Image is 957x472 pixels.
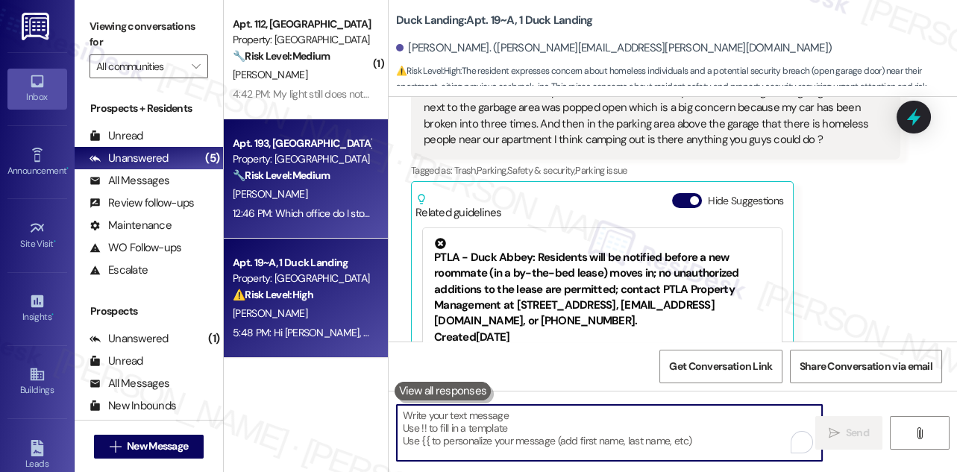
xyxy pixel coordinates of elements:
[75,101,223,116] div: Prospects + Residents
[424,68,876,148] div: Hi [PERSON_NAME] it's [PERSON_NAME]. I am messaging you because I'm worried again about the homel...
[22,13,52,40] img: ResiDesk Logo
[233,255,371,271] div: Apt. 19~A, 1 Duck Landing
[233,169,330,182] strong: 🔧 Risk Level: Medium
[90,331,169,347] div: Unanswered
[7,215,67,256] a: Site Visit •
[233,87,919,101] div: 4:42 PM: My light still does not work and the neighbors dog keeps shitting just outside their doo...
[7,69,67,109] a: Inbox
[90,218,172,233] div: Maintenance
[233,68,307,81] span: [PERSON_NAME]
[204,327,223,350] div: (1)
[411,160,900,181] div: Tagged as:
[127,438,188,454] span: New Message
[90,353,143,369] div: Unread
[90,262,148,278] div: Escalate
[397,405,822,461] textarea: To enrich screen reader interactions, please activate Accessibility in Grammarly extension settings
[7,362,67,402] a: Buildings
[54,236,56,247] span: •
[846,425,869,441] span: Send
[708,193,783,209] label: Hide Suggestions
[507,164,575,177] span: Safety & security ,
[233,207,389,220] div: 12:46 PM: Which office do I stop by?
[66,163,69,174] span: •
[75,303,223,319] div: Prospects
[233,187,307,201] span: [PERSON_NAME]
[800,359,932,374] span: Share Conversation via email
[575,164,627,177] span: Parking issue
[233,32,371,48] div: Property: [GEOGRAPHIC_DATA]
[454,164,477,177] span: Trash ,
[233,151,371,167] div: Property: [GEOGRAPHIC_DATA]
[90,128,143,144] div: Unread
[396,13,593,28] b: Duck Landing: Apt. 19~A, 1 Duck Landing
[233,136,371,151] div: Apt. 193, [GEOGRAPHIC_DATA]
[233,306,307,320] span: [PERSON_NAME]
[233,49,330,63] strong: 🔧 Risk Level: Medium
[659,350,782,383] button: Get Conversation Link
[669,359,772,374] span: Get Conversation Link
[396,63,957,111] span: : The resident expresses concern about homeless individuals and a potential security breach (open...
[192,60,200,72] i: 
[233,288,313,301] strong: ⚠️ Risk Level: High
[434,330,771,345] div: Created [DATE]
[815,416,883,450] button: Send
[110,441,121,453] i: 
[90,195,194,211] div: Review follow-ups
[90,398,176,414] div: New Inbounds
[96,54,184,78] input: All communities
[914,427,925,439] i: 
[90,240,181,256] div: WO Follow-ups
[396,40,832,56] div: [PERSON_NAME]. ([PERSON_NAME][EMAIL_ADDRESS][PERSON_NAME][DOMAIN_NAME])
[233,271,371,286] div: Property: [GEOGRAPHIC_DATA]
[51,309,54,320] span: •
[201,147,223,170] div: (5)
[233,16,371,32] div: Apt. 112, [GEOGRAPHIC_DATA]
[829,427,840,439] i: 
[7,289,67,329] a: Insights •
[90,15,208,54] label: Viewing conversations for
[790,350,942,383] button: Share Conversation via email
[90,376,169,391] div: All Messages
[477,164,507,177] span: Parking ,
[94,435,204,459] button: New Message
[90,151,169,166] div: Unanswered
[90,173,169,189] div: All Messages
[396,65,460,77] strong: ⚠️ Risk Level: High
[434,238,771,330] div: PTLA - Duck Abbey: Residents will be notified before a new roommate (in a by-the-bed lease) moves...
[415,193,502,221] div: Related guidelines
